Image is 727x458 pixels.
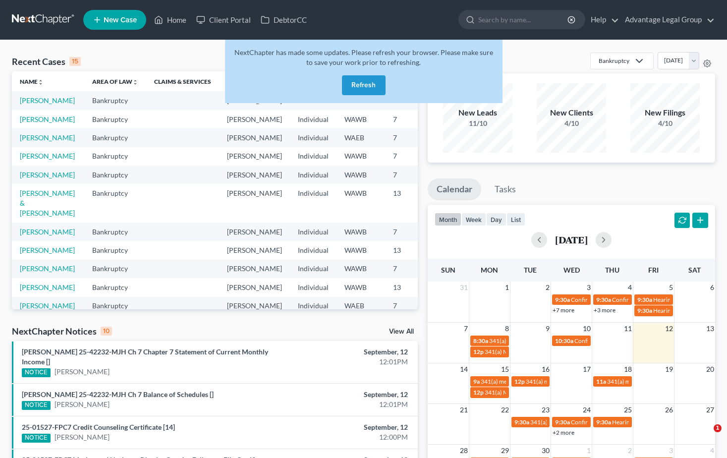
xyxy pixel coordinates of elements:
[84,110,146,128] td: Bankruptcy
[582,323,592,335] span: 10
[92,78,138,85] a: Area of Lawunfold_more
[582,404,592,416] span: 24
[435,213,461,226] button: month
[705,404,715,416] span: 27
[486,213,506,226] button: day
[537,118,606,128] div: 4/10
[459,363,469,375] span: 14
[290,184,336,222] td: Individual
[55,400,110,409] a: [PERSON_NAME]
[630,107,700,118] div: New Filings
[385,241,435,259] td: 13
[219,278,290,296] td: [PERSON_NAME]
[596,418,611,426] span: 9:30a
[22,368,51,377] div: NOTICE
[20,78,44,85] a: Nameunfold_more
[149,11,191,29] a: Home
[336,241,385,259] td: WAWB
[385,128,435,147] td: 7
[627,282,633,293] span: 4
[563,266,580,274] span: Wed
[84,147,146,166] td: Bankruptcy
[84,241,146,259] td: Bankruptcy
[545,282,551,293] span: 2
[504,323,510,335] span: 8
[500,404,510,416] span: 22
[20,264,75,273] a: [PERSON_NAME]
[459,282,469,293] span: 31
[594,306,615,314] a: +3 more
[219,128,290,147] td: [PERSON_NAME]
[22,401,51,410] div: NOTICE
[553,306,574,314] a: +7 more
[627,445,633,457] span: 2
[385,278,435,296] td: 13
[104,16,137,24] span: New Case
[20,283,75,291] a: [PERSON_NAME]
[286,347,408,357] div: September, 12
[541,363,551,375] span: 16
[20,301,75,320] a: [PERSON_NAME] [PERSON_NAME]
[514,418,529,426] span: 9:30a
[623,323,633,335] span: 11
[290,110,336,128] td: Individual
[385,147,435,166] td: 7
[336,147,385,166] td: WAWB
[574,337,688,344] span: Confirmation Hearing for [PERSON_NAME]
[385,297,435,325] td: 7
[12,56,81,67] div: Recent Cases
[441,266,455,274] span: Sun
[84,91,146,110] td: Bankruptcy
[623,363,633,375] span: 18
[459,404,469,416] span: 21
[612,296,725,303] span: Confirmation hearing for [PERSON_NAME]
[84,184,146,222] td: Bankruptcy
[336,223,385,241] td: WAWB
[290,223,336,241] td: Individual
[709,445,715,457] span: 4
[20,152,75,160] a: [PERSON_NAME]
[219,260,290,278] td: [PERSON_NAME]
[688,266,701,274] span: Sat
[22,390,214,399] a: [PERSON_NAME] 25-42232-MJH Ch 7 Balance of Schedules []
[620,11,715,29] a: Advantage Legal Group
[385,184,435,222] td: 13
[84,223,146,241] td: Bankruptcy
[336,166,385,184] td: WAWB
[481,266,498,274] span: Mon
[461,213,486,226] button: week
[290,128,336,147] td: Individual
[545,323,551,335] span: 9
[219,91,290,110] td: [PERSON_NAME]
[84,297,146,325] td: Bankruptcy
[648,266,659,274] span: Fri
[219,110,290,128] td: [PERSON_NAME]
[473,337,488,344] span: 8:30a
[234,48,493,66] span: NextChapter has made some updates. Please refresh your browser. Please make sure to save your wor...
[38,79,44,85] i: unfold_more
[443,118,512,128] div: 11/10
[586,11,619,29] a: Help
[219,147,290,166] td: [PERSON_NAME]
[385,110,435,128] td: 7
[286,432,408,442] div: 12:00PM
[473,348,484,355] span: 12p
[485,348,581,355] span: 341(a) Meeting for [PERSON_NAME]
[668,445,674,457] span: 3
[443,107,512,118] div: New Leads
[219,166,290,184] td: [PERSON_NAME]
[586,445,592,457] span: 1
[623,404,633,416] span: 25
[219,223,290,241] td: [PERSON_NAME]
[596,378,606,385] span: 11a
[668,282,674,293] span: 5
[555,296,570,303] span: 9:30a
[705,363,715,375] span: 20
[256,11,312,29] a: DebtorCC
[290,278,336,296] td: Individual
[55,432,110,442] a: [PERSON_NAME]
[336,184,385,222] td: WAWB
[500,445,510,457] span: 29
[342,75,386,95] button: Refresh
[555,234,588,245] h2: [DATE]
